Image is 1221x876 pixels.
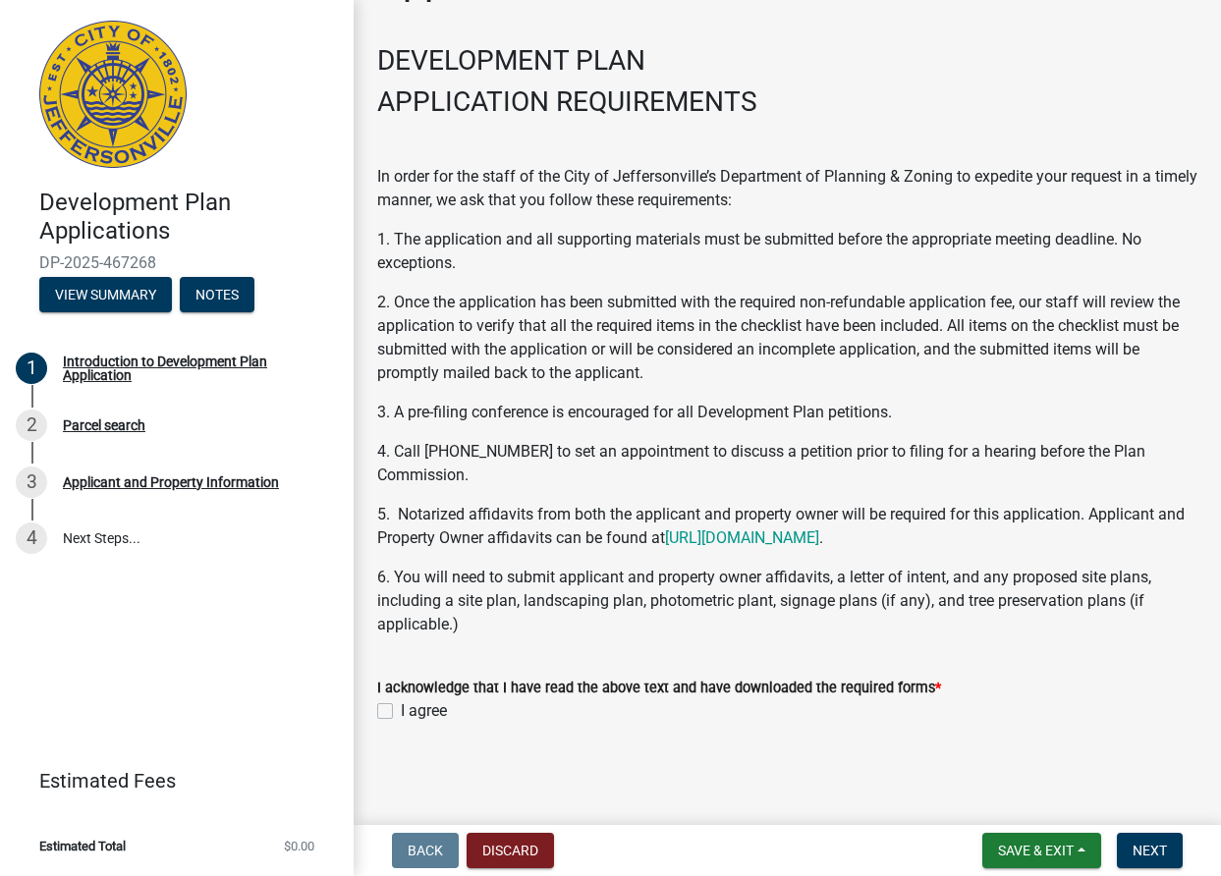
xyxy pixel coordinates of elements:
div: 1 [16,353,47,384]
h3: DEVELOPMENT PLAN [377,44,1197,78]
a: Estimated Fees [16,761,322,800]
button: Discard [467,833,554,868]
button: Save & Exit [982,833,1101,868]
h3: APPLICATION REQUIREMENTS [377,85,1197,119]
wm-modal-confirm: Notes [180,288,254,303]
label: I acknowledge that I have read the above text and have downloaded the required forms [377,682,941,695]
div: 4 [16,522,47,554]
div: Introduction to Development Plan Application [63,355,322,382]
img: City of Jeffersonville, Indiana [39,21,187,168]
p: 2. Once the application has been submitted with the required non-refundable application fee, our ... [377,291,1197,385]
div: 2 [16,410,47,441]
div: Applicant and Property Information [63,475,279,489]
p: 3. A pre-filing conference is encouraged for all Development Plan petitions. [377,401,1197,424]
button: Next [1117,833,1183,868]
span: Next [1133,843,1167,858]
a: [URL][DOMAIN_NAME] [665,528,819,547]
span: Save & Exit [998,843,1074,858]
button: View Summary [39,277,172,312]
div: Parcel search [63,418,145,432]
span: Estimated Total [39,840,126,852]
p: 4. Call [PHONE_NUMBER] to set an appointment to discuss a petition prior to filing for a hearing ... [377,440,1197,487]
span: $0.00 [284,840,314,852]
button: Back [392,833,459,868]
button: Notes [180,277,254,312]
label: I agree [401,699,447,723]
p: 1. The application and all supporting materials must be submitted before the appropriate meeting ... [377,228,1197,275]
p: 5. Notarized affidavits from both the applicant and property owner will be required for this appl... [377,503,1197,550]
div: 3 [16,466,47,498]
span: Back [408,843,443,858]
h4: Development Plan Applications [39,189,338,246]
p: 6. You will need to submit applicant and property owner affidavits, a letter of intent, and any p... [377,566,1197,636]
wm-modal-confirm: Summary [39,288,172,303]
p: In order for the staff of the City of Jeffersonville’s Department of Planning & Zoning to expedit... [377,165,1197,212]
span: DP-2025-467268 [39,253,314,272]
